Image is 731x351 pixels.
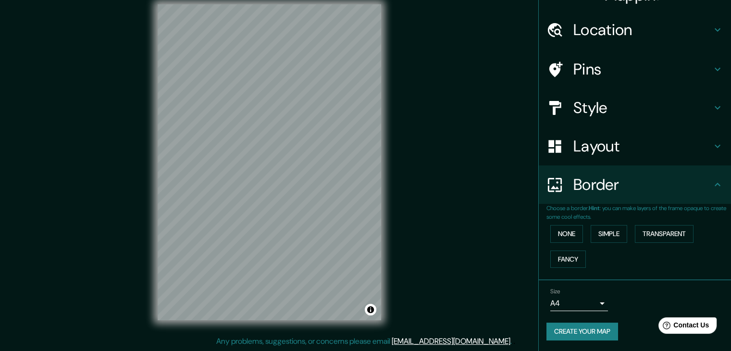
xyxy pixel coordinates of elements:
button: Toggle attribution [365,304,376,315]
button: Fancy [550,251,586,268]
h4: Layout [573,137,712,156]
div: Style [539,88,731,127]
h4: Border [573,175,712,194]
div: Pins [539,50,731,88]
button: None [550,225,583,243]
button: Create your map [546,323,618,340]
canvas: Map [158,4,381,320]
h4: Style [573,98,712,117]
a: [EMAIL_ADDRESS][DOMAIN_NAME] [392,336,510,346]
label: Size [550,288,560,296]
h4: Pins [573,60,712,79]
div: . [512,336,513,347]
p: Any problems, suggestions, or concerns please email . [216,336,512,347]
div: . [513,336,515,347]
b: Hint [589,204,600,212]
div: Border [539,165,731,204]
div: Layout [539,127,731,165]
p: Choose a border. : you can make layers of the frame opaque to create some cool effects. [546,204,731,221]
button: Simple [591,225,627,243]
div: A4 [550,296,608,311]
iframe: Help widget launcher [645,313,720,340]
button: Transparent [635,225,694,243]
h4: Location [573,20,712,39]
div: Location [539,11,731,49]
